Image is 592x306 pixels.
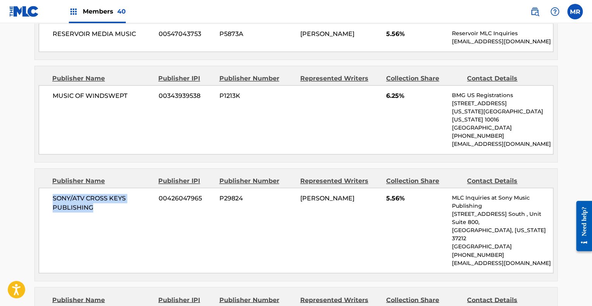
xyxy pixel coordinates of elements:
[570,195,592,257] iframe: Resource Center
[158,74,213,83] div: Publisher IPI
[467,74,542,83] div: Contact Details
[158,176,213,186] div: Publisher IPI
[550,7,559,16] img: help
[452,124,553,132] p: [GEOGRAPHIC_DATA]
[300,176,380,186] div: Represented Writers
[53,29,153,39] span: RESERVOIR MEDIA MUSIC
[9,6,39,17] img: MLC Logo
[53,91,153,101] span: MUSIC OF WINDSWEPT
[52,176,152,186] div: Publisher Name
[83,7,126,16] span: Members
[53,194,153,212] span: SONY/ATV CROSS KEYS PUBLISHING
[386,29,446,39] span: 5.56%
[386,295,461,304] div: Collection Share
[52,74,152,83] div: Publisher Name
[386,91,446,101] span: 6.25%
[452,226,553,243] p: [GEOGRAPHIC_DATA], [US_STATE] 37212
[219,29,294,39] span: P5873A
[567,4,583,19] div: User Menu
[52,295,152,304] div: Publisher Name
[219,74,294,83] div: Publisher Number
[530,7,539,16] img: search
[452,251,553,259] p: [PHONE_NUMBER]
[467,295,542,304] div: Contact Details
[219,176,294,186] div: Publisher Number
[547,4,563,19] div: Help
[452,99,553,108] p: [STREET_ADDRESS]
[452,194,553,210] p: MLC Inquiries at Sony Music Publishing
[386,74,461,83] div: Collection Share
[452,108,553,124] p: [US_STATE][GEOGRAPHIC_DATA][US_STATE] 10016
[219,194,294,203] span: P29824
[452,132,553,140] p: [PHONE_NUMBER]
[300,295,380,304] div: Represented Writers
[452,38,553,46] p: [EMAIL_ADDRESS][DOMAIN_NAME]
[452,140,553,148] p: [EMAIL_ADDRESS][DOMAIN_NAME]
[452,243,553,251] p: [GEOGRAPHIC_DATA]
[300,30,354,38] span: [PERSON_NAME]
[386,176,461,186] div: Collection Share
[300,74,380,83] div: Represented Writers
[300,195,354,202] span: [PERSON_NAME]
[452,91,553,99] p: BMG US Registrations
[219,295,294,304] div: Publisher Number
[452,29,553,38] p: Reservoir MLC Inquiries
[467,176,542,186] div: Contact Details
[452,210,553,226] p: [STREET_ADDRESS] South , Unit Suite 800,
[386,194,446,203] span: 5.56%
[117,8,126,15] span: 40
[159,194,214,203] span: 00426047965
[159,91,214,101] span: 00343939538
[69,7,78,16] img: Top Rightsholders
[159,29,214,39] span: 00547043753
[219,91,294,101] span: P1213K
[527,4,542,19] a: Public Search
[158,295,213,304] div: Publisher IPI
[452,259,553,267] p: [EMAIL_ADDRESS][DOMAIN_NAME]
